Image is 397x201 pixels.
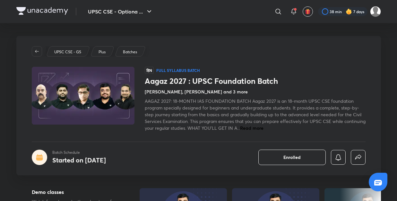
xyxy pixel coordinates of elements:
[283,154,301,161] span: Enrolled
[84,5,157,18] button: UPSC CSE - Optiona ...
[97,49,107,55] a: Plus
[346,8,352,15] img: streak
[16,7,68,16] a: Company Logo
[370,6,381,17] img: Ayush Kumar
[32,188,119,196] h5: Demo classes
[52,150,106,155] p: Batch Schedule
[145,76,366,86] h1: Aagaz 2027 : UPSC Foundation Batch
[240,125,263,131] span: Read more
[156,68,200,73] p: Full Syllabus Batch
[123,49,137,55] p: Batches
[30,66,135,125] img: Thumbnail
[122,49,138,55] a: Batches
[99,49,106,55] p: Plus
[145,98,366,131] span: AAGAZ 2027: 18-MONTH IAS FOUNDATION BATCH Aagaz 2027 is an 18-month UPSC CSE foundation program s...
[145,67,154,74] span: हिN
[16,7,68,15] img: Company Logo
[145,88,248,95] h4: [PERSON_NAME], [PERSON_NAME] and 3 more
[53,49,82,55] a: UPSC CSE - GS
[305,9,311,14] img: avatar
[258,150,326,165] button: Enrolled
[52,156,106,164] h4: Started on [DATE]
[54,49,81,55] p: UPSC CSE - GS
[303,6,313,17] button: avatar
